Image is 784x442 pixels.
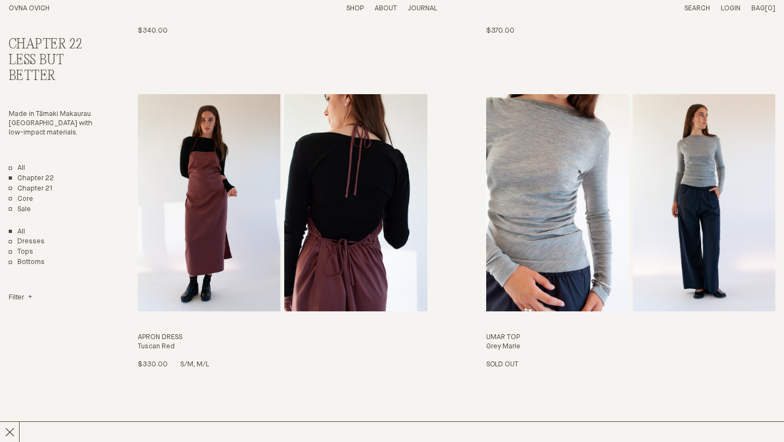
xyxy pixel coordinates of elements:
[486,94,629,311] img: Umar Top
[9,164,25,173] a: All
[684,5,710,12] a: Search
[9,228,25,237] a: Show All
[9,195,33,204] a: Core
[138,27,167,34] span: $340.00
[197,361,209,368] span: M/L
[9,53,97,84] h3: Less But Better
[9,248,33,257] a: Tops
[486,360,518,370] p: Sold Out
[138,333,427,342] h3: Apron Dress
[408,5,437,12] a: Journal
[180,361,197,368] span: S/M
[765,5,775,12] span: [0]
[9,5,50,12] a: Home
[486,333,775,342] h3: Umar Top
[486,27,514,34] span: $370.00
[9,174,54,183] a: Chapter 22
[9,237,45,247] a: Dresses
[9,258,45,267] a: Bottoms
[375,4,397,14] summary: About
[9,185,53,194] a: Chapter 21
[9,37,97,53] h2: Chapter 22
[9,110,97,138] p: Made in Tāmaki Makaurau [GEOGRAPHIC_DATA] with low-impact materials.
[9,293,32,303] summary: Filter
[721,5,740,12] a: Login
[138,94,427,369] a: Apron Dress
[486,342,775,352] h4: Grey Marle
[138,361,167,368] span: $330.00
[486,94,775,369] a: Umar Top
[138,94,280,311] img: Apron Dress
[9,205,31,214] a: Sale
[138,342,427,352] h4: Tuscan Red
[346,5,364,12] a: Shop
[751,5,765,12] span: Bag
